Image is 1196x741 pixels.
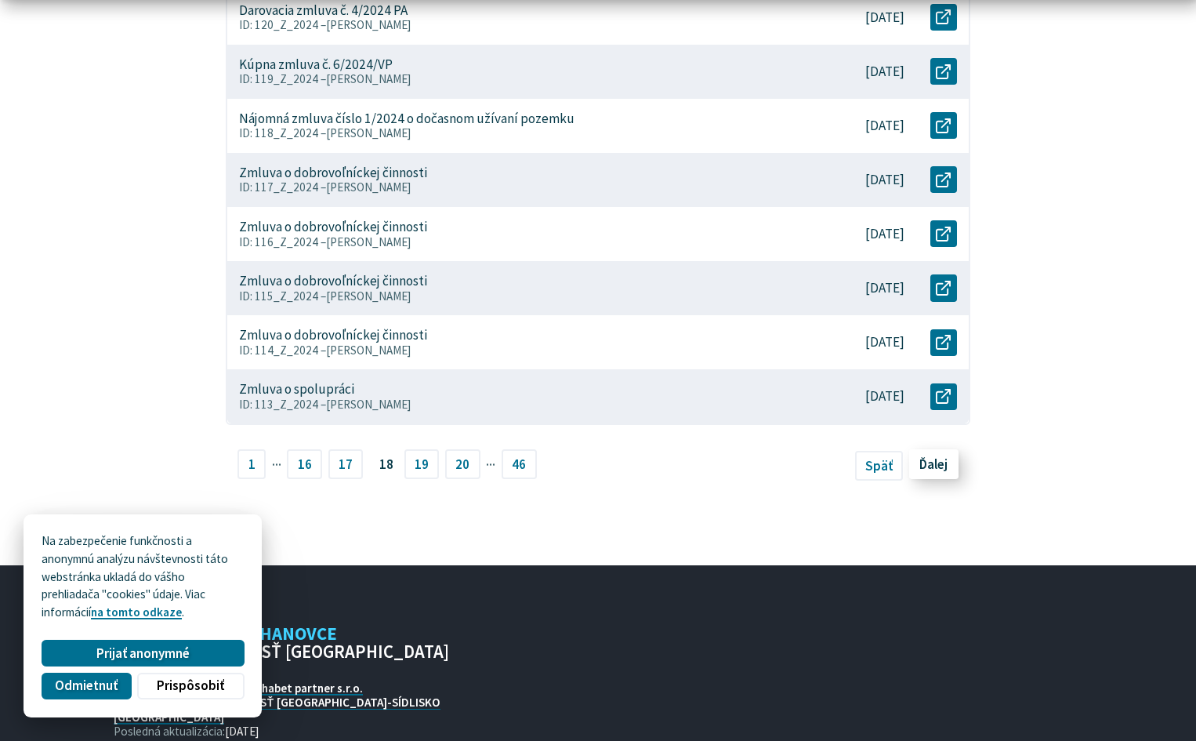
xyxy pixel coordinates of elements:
[239,72,793,86] p: ID: 119_Z_2024 –
[114,681,449,739] p: Technický prevádzkovateľ: Správca obsahu: Posledná aktualizácia:
[239,165,427,181] p: Zmluva o dobrovoľníckej činnosti
[114,619,449,670] a: Logo Sídlisko Ťahanovce, prejsť na domovskú stránku.
[326,289,411,303] span: [PERSON_NAME]
[239,398,793,412] p: ID: 113_Z_2024 –
[239,180,793,194] p: ID: 117_Z_2024 –
[919,456,948,473] span: Ďalej
[239,381,354,398] p: Zmluva o spolupráci
[326,234,411,249] span: [PERSON_NAME]
[239,2,408,19] p: Darovacia zmluva č. 4/2024 PA
[865,457,893,474] span: Späť
[237,449,266,479] a: 1
[404,449,440,479] a: 19
[137,673,244,699] button: Prispôsobiť
[855,451,904,481] a: Späť
[239,126,793,140] p: ID: 118_Z_2024 –
[326,125,411,140] span: [PERSON_NAME]
[163,643,449,661] span: Mestská časť [GEOGRAPHIC_DATA]
[42,673,131,699] button: Odmietnuť
[326,71,411,86] span: [PERSON_NAME]
[157,677,224,694] span: Prispôsobiť
[114,695,440,724] a: MESTSKÁ ČASŤ [GEOGRAPHIC_DATA]-SÍDLISKO [GEOGRAPHIC_DATA]
[239,219,427,235] p: Zmluva o dobrovoľníckej činnosti
[865,172,904,188] p: [DATE]
[239,111,574,127] p: Nájomná zmluva číslo 1/2024 o dočasnom užívaní pozemku
[865,64,904,80] p: [DATE]
[328,449,364,479] a: 17
[326,397,411,412] span: [PERSON_NAME]
[865,280,904,296] p: [DATE]
[865,9,904,26] p: [DATE]
[225,724,259,739] span: [DATE]
[326,17,411,32] span: [PERSON_NAME]
[239,56,393,73] p: Kúpna zmluva č. 6/2024/VP
[865,226,904,242] p: [DATE]
[239,343,793,358] p: ID: 114_Z_2024 –
[369,449,404,479] span: 18
[865,118,904,134] p: [DATE]
[272,451,281,478] span: ···
[157,625,449,661] span: Sídlisko Ťahanovce
[246,681,363,696] a: Alphabet partner s.r.o.
[486,451,495,478] span: ···
[909,449,959,479] a: Ďalej
[239,289,793,303] p: ID: 115_Z_2024 –
[287,449,322,479] a: 16
[55,677,118,694] span: Odmietnuť
[239,273,427,289] p: Zmluva o dobrovoľníckej činnosti
[239,327,427,343] p: Zmluva o dobrovoľníckej činnosti
[865,334,904,351] p: [DATE]
[326,180,411,194] span: [PERSON_NAME]
[502,449,537,479] a: 46
[91,605,182,619] a: na tomto odkaze
[865,388,904,405] p: [DATE]
[326,343,411,358] span: [PERSON_NAME]
[42,532,244,622] p: Na zabezpečenie funkčnosti a anonymnú analýzu návštevnosti táto webstránka ukladá do vášho prehli...
[239,235,793,249] p: ID: 116_Z_2024 –
[445,449,480,479] a: 20
[96,645,190,662] span: Prijať anonymné
[239,18,793,32] p: ID: 120_Z_2024 –
[42,640,244,667] button: Prijať anonymné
